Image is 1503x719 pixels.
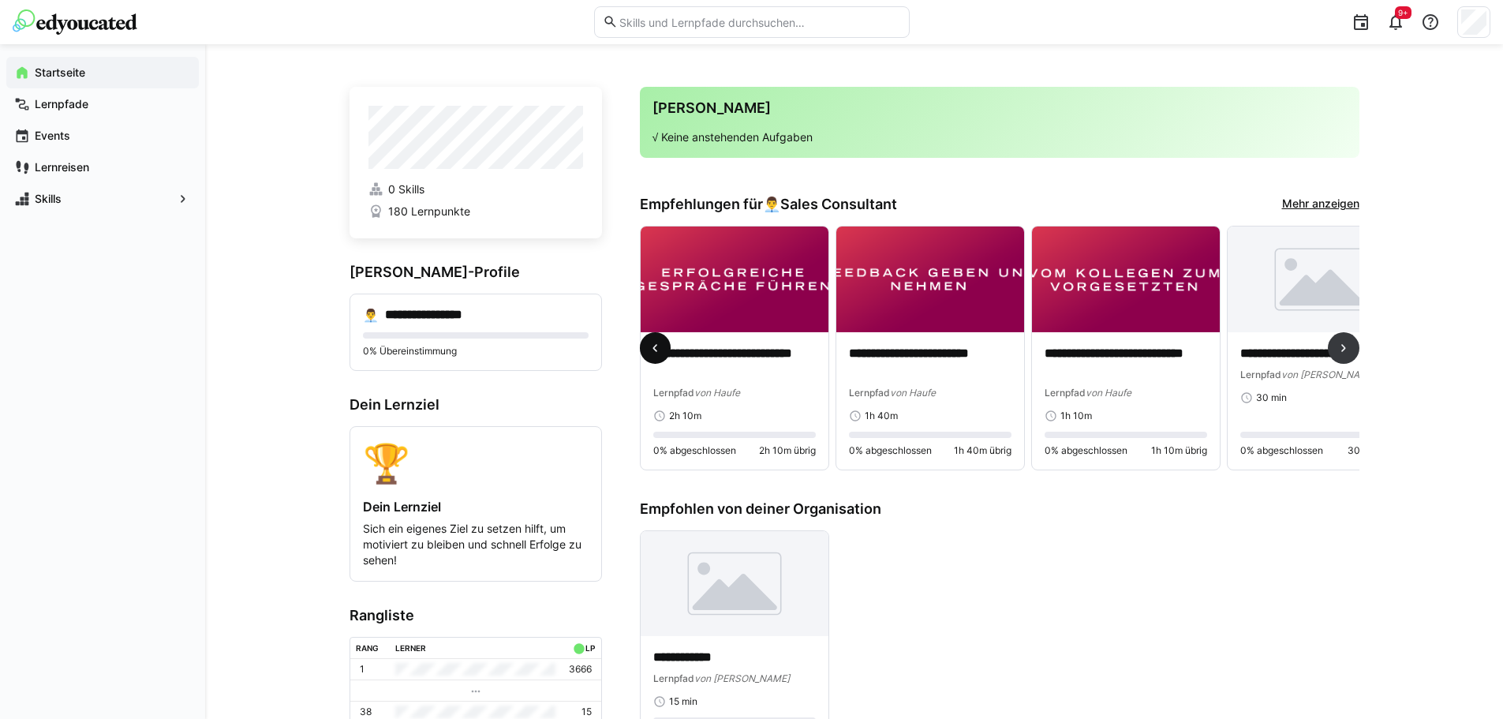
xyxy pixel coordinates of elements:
[1281,369,1377,380] span: von [PERSON_NAME]
[350,396,602,414] h3: Dein Lernziel
[669,695,697,708] span: 15 min
[653,444,736,457] span: 0% abgeschlossen
[954,444,1011,457] span: 1h 40m übrig
[694,387,740,399] span: von Haufe
[669,410,701,422] span: 2h 10m
[1282,196,1359,213] a: Mehr anzeigen
[618,15,900,29] input: Skills und Lernpfade durchsuchen…
[360,706,372,718] p: 38
[653,387,694,399] span: Lernpfad
[865,410,898,422] span: 1h 40m
[1151,444,1207,457] span: 1h 10m übrig
[890,387,936,399] span: von Haufe
[1256,391,1287,404] span: 30 min
[1240,444,1323,457] span: 0% abgeschlossen
[363,499,589,515] h4: Dein Lernziel
[641,531,828,637] img: image
[653,672,694,684] span: Lernpfad
[360,663,365,676] p: 1
[641,227,828,332] img: image
[849,387,890,399] span: Lernpfad
[759,444,816,457] span: 2h 10m übrig
[581,706,592,718] p: 15
[640,196,897,213] h3: Empfehlungen für
[1240,369,1281,380] span: Lernpfad
[640,500,1359,518] h3: Empfohlen von deiner Organisation
[694,672,790,684] span: von [PERSON_NAME]
[836,227,1024,332] img: image
[1348,444,1403,457] span: 30 min übrig
[388,182,424,197] span: 0 Skills
[350,264,602,281] h3: [PERSON_NAME]-Profile
[585,643,595,653] div: LP
[363,307,379,323] div: 👨‍💼
[1398,8,1408,17] span: 9+
[350,607,602,624] h3: Rangliste
[763,196,897,213] div: 👨‍💼
[1086,387,1131,399] span: von Haufe
[363,440,589,486] div: 🏆
[388,204,470,219] span: 180 Lernpunkte
[1228,227,1415,332] img: image
[395,643,426,653] div: Lerner
[363,521,589,568] p: Sich ein eigenes Ziel zu setzen hilft, um motiviert zu bleiben und schnell Erfolge zu sehen!
[849,444,932,457] span: 0% abgeschlossen
[1045,444,1127,457] span: 0% abgeschlossen
[368,182,583,197] a: 0 Skills
[569,663,592,676] p: 3666
[1060,410,1092,422] span: 1h 10m
[363,345,589,358] p: 0% Übereinstimmung
[1032,227,1220,332] img: image
[356,643,379,653] div: Rang
[652,129,1347,145] p: √ Keine anstehenden Aufgaben
[652,99,1347,117] h3: [PERSON_NAME]
[1045,387,1086,399] span: Lernpfad
[780,196,897,213] span: Sales Consultant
